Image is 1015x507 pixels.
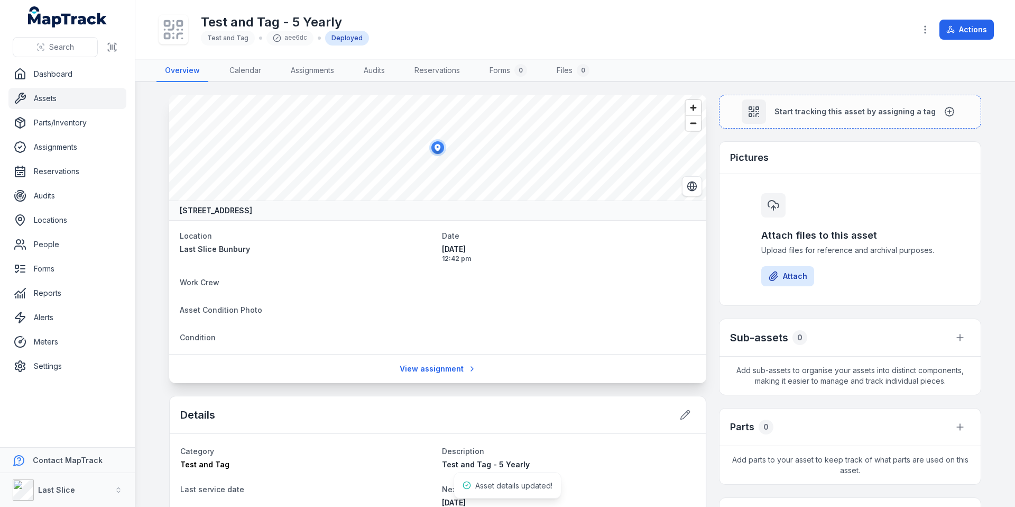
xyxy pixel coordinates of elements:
h3: Attach files to this asset [761,228,939,243]
span: Next Service Due [442,485,505,494]
span: Asset details updated! [475,481,552,490]
span: [DATE] [442,244,696,255]
span: Asset Condition Photo [180,305,262,314]
a: Reservations [8,161,126,182]
a: Forms [8,258,126,279]
span: Work Crew [180,278,219,287]
a: Parts/Inventory [8,112,126,133]
button: Attach [761,266,814,286]
time: 10/10/2025, 12:42:48 pm [442,244,696,263]
span: Description [442,447,484,456]
h2: Details [180,408,215,422]
a: Meters [8,331,126,352]
span: Upload files for reference and archival purposes. [761,245,939,256]
a: People [8,234,126,255]
a: Audits [8,185,126,206]
div: 0 [514,64,527,77]
div: aee6dc [266,31,313,46]
button: Start tracking this asset by assigning a tag [719,95,981,129]
span: Start tracking this asset by assigning a tag [774,106,936,117]
a: MapTrack [28,6,107,28]
span: 12:42 pm [442,255,696,263]
a: Files0 [548,60,598,82]
h3: Pictures [730,150,769,165]
a: Overview [156,60,208,82]
a: Reservations [406,60,468,82]
span: Location [180,231,212,240]
div: 0 [759,420,773,434]
button: Zoom in [686,100,701,115]
span: Test and Tag - 5 Yearly [442,460,530,469]
span: Add parts to your asset to keep track of what parts are used on this asset. [719,446,981,484]
h3: Parts [730,420,754,434]
strong: [STREET_ADDRESS] [180,205,252,216]
a: View assignment [393,359,483,379]
a: Assignments [8,137,126,158]
button: Switch to Satellite View [682,176,702,196]
a: Assets [8,88,126,109]
span: Category [180,447,214,456]
a: Dashboard [8,64,126,85]
a: Locations [8,210,126,231]
span: Last service date [180,485,244,494]
h1: Test and Tag - 5 Yearly [201,14,369,31]
h2: Sub-assets [730,330,788,345]
a: Audits [355,60,393,82]
a: Settings [8,356,126,377]
strong: Last Slice [38,485,75,494]
a: Alerts [8,307,126,328]
button: Actions [939,20,994,40]
button: Search [13,37,98,57]
span: Last Slice Bunbury [180,245,250,253]
span: Search [49,42,74,52]
div: 0 [577,64,589,77]
button: Zoom out [686,115,701,131]
span: Add sub-assets to organise your assets into distinct components, making it easier to manage and t... [719,357,981,395]
strong: Contact MapTrack [33,456,103,465]
div: Deployed [325,31,369,46]
span: Condition [180,333,216,342]
span: Date [442,231,459,240]
span: Test and Tag [207,34,248,42]
a: Last Slice Bunbury [180,244,433,255]
a: Forms0 [481,60,536,82]
span: [DATE] [442,498,466,507]
a: Assignments [282,60,343,82]
canvas: Map [169,95,706,201]
a: Calendar [221,60,270,82]
a: Reports [8,283,126,304]
div: 0 [792,330,807,345]
time: 21/10/2025, 12:00:00 am [442,498,466,507]
span: Test and Tag [180,460,229,469]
